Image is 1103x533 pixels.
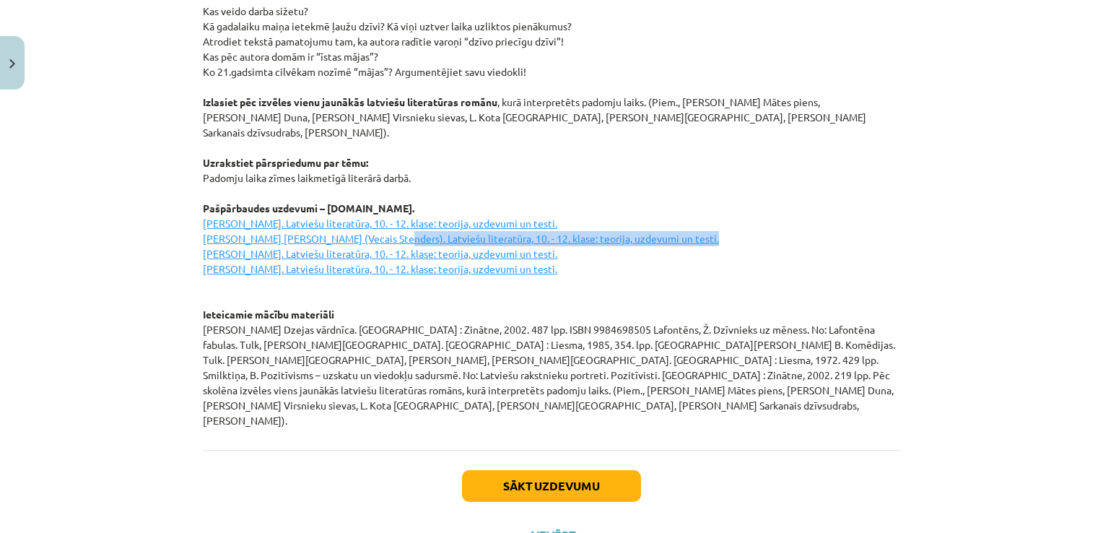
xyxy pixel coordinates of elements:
[203,95,497,108] strong: Izlasiet pēc izvēles vienu jaunākās latviešu literatūras romānu
[203,217,719,275] u: [PERSON_NAME]. Latviešu literatūra, 10. - 12. klase: teorija, uzdevumi un testi. [PERSON_NAME] [P...
[203,201,414,214] strong: Pašpārbaudes uzdevumi – [DOMAIN_NAME].
[203,156,368,169] strong: Uzrakstiet pārspriedumu par tēmu:
[462,470,641,502] button: Sākt uzdevumu
[9,59,15,69] img: icon-close-lesson-0947bae3869378f0d4975bcd49f059093ad1ed9edebbc8119c70593378902aed.svg
[203,308,334,321] strong: Ieteicamie mācību materiāli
